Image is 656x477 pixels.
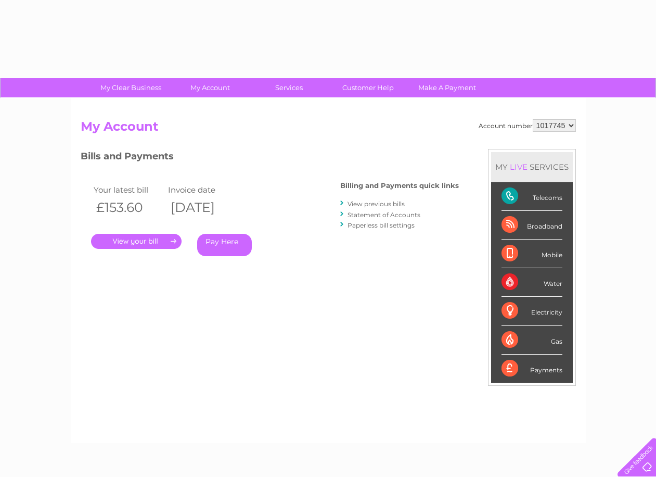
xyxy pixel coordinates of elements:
[348,221,415,229] a: Paperless bill settings
[91,234,182,249] a: .
[88,78,174,97] a: My Clear Business
[508,162,530,172] div: LIVE
[91,183,166,197] td: Your latest bill
[348,211,420,219] a: Statement of Accounts
[479,119,576,132] div: Account number
[501,355,562,383] div: Payments
[501,326,562,355] div: Gas
[325,78,411,97] a: Customer Help
[167,78,253,97] a: My Account
[501,182,562,211] div: Telecoms
[340,182,459,190] h4: Billing and Payments quick links
[197,234,252,256] a: Pay Here
[491,152,573,182] div: MY SERVICES
[81,149,459,167] h3: Bills and Payments
[404,78,490,97] a: Make A Payment
[501,297,562,325] div: Electricity
[165,183,240,197] td: Invoice date
[501,268,562,297] div: Water
[348,200,405,208] a: View previous bills
[246,78,332,97] a: Services
[81,119,576,139] h2: My Account
[165,197,240,218] th: [DATE]
[91,197,166,218] th: £153.60
[501,240,562,268] div: Mobile
[501,211,562,240] div: Broadband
